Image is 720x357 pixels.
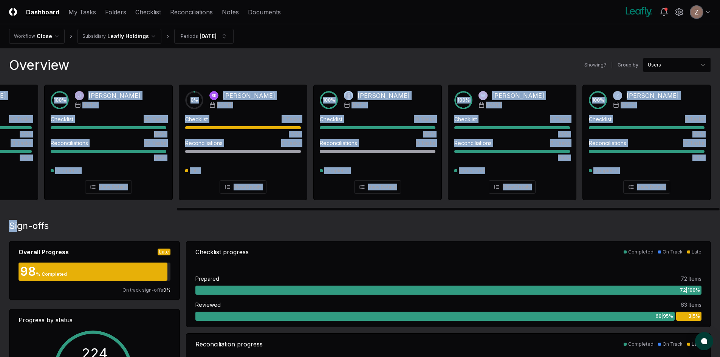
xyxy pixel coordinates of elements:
[185,115,208,123] div: Checklist
[589,131,705,138] div: 100%
[105,8,126,17] a: Folders
[550,139,570,147] div: 6 Tasks
[550,115,570,123] div: 8 Tasks
[448,79,576,200] a: 100%Walter Varela[PERSON_NAME][DATE]Checklist8 Tasks100%Reconciliations6 Tasks100%CompletedView D...
[344,91,353,100] img: Tasha Lane
[220,180,266,194] button: View Details
[593,167,619,174] div: Completed
[351,102,367,108] span: [DATE]
[618,63,638,67] label: Group by
[663,341,683,348] div: On Track
[44,79,173,200] a: 100%John Falbo[PERSON_NAME][DATE]Checklist45 Tasks100%Reconciliations32 Tasks100%CompletedView De...
[691,6,703,18] img: ACg8ocKnDsamp5-SE65NkOhq35AnOBarAXdzXQ03o9g231ijNgHgyA=s96-c
[459,167,484,174] div: Completed
[9,115,32,123] div: 26 Tasks
[212,93,217,99] span: SK
[478,91,488,100] img: Walter Varela
[82,33,106,40] div: Subsidiary
[589,155,705,161] div: 100%
[416,139,435,147] div: 0 Tasks
[19,247,69,257] div: Overall Progress
[454,131,570,138] div: 100%
[51,155,166,161] div: 100%
[9,29,234,44] nav: breadcrumb
[217,102,232,108] span: [DATE]
[158,249,170,255] div: Late
[55,167,81,174] div: Completed
[320,131,435,138] div: 100%
[313,79,442,200] a: 100%Tasha Lane[PERSON_NAME][DATE]Checklist10 Tasks100%Reconciliations0 TasksCompletedView Details
[88,91,141,100] div: [PERSON_NAME]
[222,8,239,17] a: Notes
[51,131,166,138] div: 100%
[454,139,492,147] div: Reconciliations
[200,32,217,40] div: [DATE]
[655,313,673,320] span: 60 | 95 %
[414,115,435,123] div: 10 Tasks
[144,115,166,123] div: 45 Tasks
[248,8,281,17] a: Documents
[489,180,536,194] button: View Details
[688,313,700,320] span: 3 | 5 %
[613,91,622,100] img: Zach Bitner
[282,115,301,123] div: 3 Tasks
[624,6,653,18] img: Leafly logo
[122,287,163,293] span: On track sign-offs
[582,79,711,200] a: 100%Zach Bitner[PERSON_NAME][DATE]Checklist9 Tasks100%Reconciliations17 Tasks100%CompletedView De...
[320,115,342,123] div: Checklist
[492,91,544,100] div: [PERSON_NAME]
[9,220,711,232] div: Sign-offs
[144,139,166,147] div: 32 Tasks
[135,8,161,17] a: Checklist
[454,155,570,161] div: 100%
[584,62,607,68] div: Showing 7
[185,131,301,138] div: 100%
[174,29,234,44] button: Periods[DATE]
[681,275,701,283] div: 72 Items
[82,102,98,108] span: [DATE]
[9,8,17,16] img: Logo
[186,241,711,327] a: Checklist progressCompletedOn TrackLatePrepared72 Items72|100%Reviewed63 Items60|95%3|5%
[627,91,679,100] div: [PERSON_NAME]
[85,180,132,194] button: View Details
[628,249,653,255] div: Completed
[324,167,350,174] div: Completed
[692,341,701,348] div: Late
[68,8,96,17] a: My Tasks
[628,341,653,348] div: Completed
[358,91,410,100] div: [PERSON_NAME]
[454,115,477,123] div: Checklist
[320,139,357,147] div: Reconciliations
[681,301,701,309] div: 63 Items
[195,275,219,283] div: Prepared
[621,102,636,108] span: [DATE]
[486,102,501,108] span: [DATE]
[190,167,200,174] div: Late
[692,249,701,255] div: Late
[163,287,170,293] span: 0 %
[223,91,275,100] div: [PERSON_NAME]
[281,139,301,147] div: 0 Tasks
[695,332,713,350] button: atlas-launcher
[75,91,84,100] img: John Falbo
[19,266,36,278] div: 98
[170,8,213,17] a: Reconciliations
[9,57,69,73] div: Overview
[26,8,59,17] a: Dashboard
[683,139,705,147] div: 17 Tasks
[185,139,223,147] div: Reconciliations
[685,115,705,123] div: 9 Tasks
[680,287,700,294] span: 72 | 100 %
[19,315,170,325] div: Progress by status
[623,180,670,194] button: View Details
[11,139,32,147] div: 13 Tasks
[14,33,35,40] div: Workflow
[36,271,67,278] div: % Completed
[589,115,612,123] div: Checklist
[195,301,221,309] div: Reviewed
[179,79,307,200] a: 0%SK[PERSON_NAME][DATE]Checklist3 Tasks100%Reconciliations0 TasksLateView Details
[663,249,683,255] div: On Track
[354,180,401,194] button: View Details
[611,61,613,69] div: |
[195,247,249,257] div: Checklist progress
